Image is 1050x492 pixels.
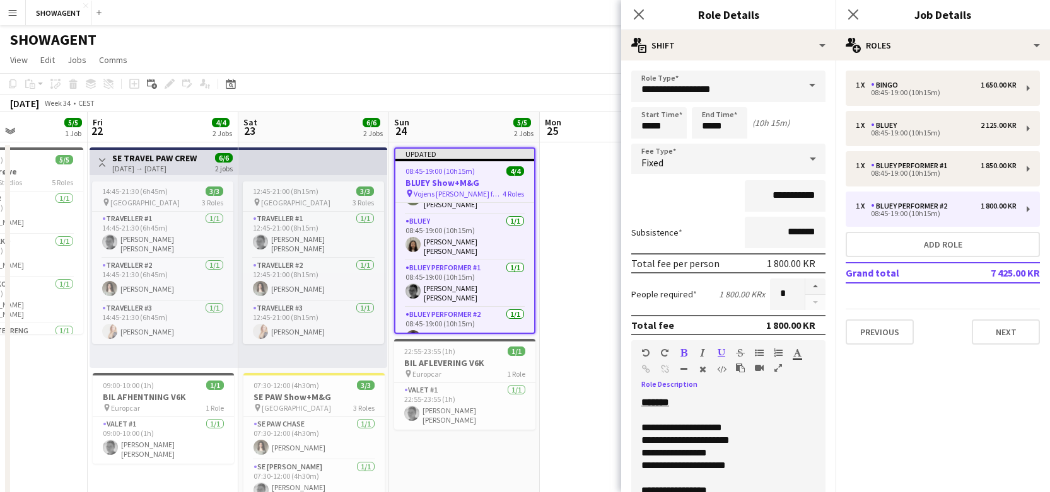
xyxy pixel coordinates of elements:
[243,417,385,460] app-card-role: SE PAW CHASE1/107:30-12:00 (4h30m)[PERSON_NAME]
[356,186,374,196] span: 3/3
[363,118,380,127] span: 6/6
[42,98,73,108] span: Week 34
[394,357,535,369] h3: BIL AFLEVERING V6K
[202,198,223,207] span: 3 Roles
[846,232,1040,257] button: Add role
[543,123,561,138] span: 25
[698,348,707,358] button: Italic
[110,198,180,207] span: [GEOGRAPHIC_DATA]
[242,123,257,138] span: 23
[206,380,224,390] span: 1/1
[102,186,168,196] span: 14:45-21:30 (6h45m)
[981,202,1017,210] div: 1 800.00 KR
[766,319,815,331] div: 1 800.00 KR
[92,181,233,344] app-job-card: 14:45-21:30 (6h45m)3/3 [GEOGRAPHIC_DATA]3 RolesTraveller #11/114:45-21:30 (6h45m)[PERSON_NAME] [P...
[755,363,764,373] button: Insert video
[5,52,33,68] a: View
[836,30,1050,60] div: Roles
[793,348,802,358] button: Text Color
[856,81,871,89] div: 1 x
[404,346,455,356] span: 22:55-23:55 (1h)
[856,121,871,130] div: 1 x
[103,380,154,390] span: 09:00-10:00 (1h)
[508,346,525,356] span: 1/1
[213,129,232,138] div: 2 Jobs
[755,348,764,358] button: Unordered List
[78,98,95,108] div: CEST
[394,147,535,334] app-job-card: Updated08:45-19:00 (10h15m)4/4BLUEY Show+M&G Vojens [PERSON_NAME] for Herning [GEOGRAPHIC_DATA]4 ...
[93,417,234,464] app-card-role: Valet #11/109:00-10:00 (1h)[PERSON_NAME] [PERSON_NAME] [PERSON_NAME]
[65,129,81,138] div: 1 Job
[736,348,745,358] button: Strikethrough
[92,212,233,258] app-card-role: Traveller #11/114:45-21:30 (6h45m)[PERSON_NAME] [PERSON_NAME] [PERSON_NAME]
[871,202,952,210] div: BLUEY Performer #2
[62,52,91,68] a: Jobs
[94,52,132,68] a: Comms
[93,373,234,464] app-job-card: 09:00-10:00 (1h)1/1BIL AFHENTNING V6K Europcar1 RoleValet #11/109:00-10:00 (1h)[PERSON_NAME] [PER...
[99,54,127,66] span: Comms
[506,166,524,176] span: 4/4
[412,369,441,379] span: Europcar
[243,391,385,403] h3: SE PAW Show+M&G
[243,181,384,344] app-job-card: 12:45-21:00 (8h15m)3/3 [GEOGRAPHIC_DATA]3 RolesTraveller #11/112:45-21:00 (8h15m)[PERSON_NAME] [P...
[719,289,765,300] div: 1 800.00 KR x
[67,54,86,66] span: Jobs
[981,161,1017,170] div: 1 850.00 KR
[736,363,745,373] button: Paste as plain text
[40,54,55,66] span: Edit
[112,164,197,173] div: [DATE] → [DATE]
[363,129,383,138] div: 2 Jobs
[64,118,82,127] span: 5/5
[357,380,375,390] span: 3/3
[871,81,903,89] div: BINGO
[717,364,726,374] button: HTML Code
[254,380,319,390] span: 07:30-12:00 (4h30m)
[215,153,233,163] span: 6/6
[717,348,726,358] button: Underline
[641,348,650,358] button: Undo
[414,189,503,198] span: Vojens [PERSON_NAME] for Herning [GEOGRAPHIC_DATA]
[52,178,73,187] span: 5 Roles
[206,403,224,413] span: 1 Role
[10,54,28,66] span: View
[679,364,688,374] button: Horizontal Line
[513,118,531,127] span: 5/5
[395,214,534,261] app-card-role: BLUEY1/108:45-19:00 (10h15m)[PERSON_NAME] [PERSON_NAME]
[856,161,871,170] div: 1 x
[514,129,534,138] div: 2 Jobs
[243,212,384,258] app-card-role: Traveller #11/112:45-21:00 (8h15m)[PERSON_NAME] [PERSON_NAME] [PERSON_NAME]
[394,339,535,430] app-job-card: 22:55-23:55 (1h)1/1BIL AFLEVERING V6K Europcar1 RoleValet #11/122:55-23:55 (1h)[PERSON_NAME] [PER...
[111,403,140,413] span: Europcar
[261,198,330,207] span: [GEOGRAPHIC_DATA]
[660,348,669,358] button: Redo
[10,30,96,49] h1: SHOWAGENT
[394,383,535,430] app-card-role: Valet #11/122:55-23:55 (1h)[PERSON_NAME] [PERSON_NAME] [PERSON_NAME]
[353,198,374,207] span: 3 Roles
[698,364,707,374] button: Clear Formatting
[206,186,223,196] span: 3/3
[679,348,688,358] button: Bold
[507,369,525,379] span: 1 Role
[856,202,871,210] div: 1 x
[10,97,39,110] div: [DATE]
[972,319,1040,345] button: Next
[93,391,234,403] h3: BIL AFHENTNING V6K
[392,123,409,138] span: 24
[93,117,103,128] span: Fri
[353,403,375,413] span: 3 Roles
[856,130,1017,136] div: 08:45-19:00 (10h15m)
[262,403,331,413] span: [GEOGRAPHIC_DATA]
[26,1,91,25] button: SHOWAGENT
[846,263,960,283] td: Grand total
[856,210,1017,217] div: 08:45-19:00 (10h15m)
[836,6,1050,23] h3: Job Details
[92,258,233,301] app-card-role: Traveller #21/114:45-21:30 (6h45m)[PERSON_NAME]
[55,155,73,164] span: 5/5
[846,319,914,345] button: Previous
[395,149,534,159] div: Updated
[395,261,534,307] app-card-role: BLUEY Performer #11/108:45-19:00 (10h15m)[PERSON_NAME] [PERSON_NAME] [PERSON_NAME]
[805,278,825,295] button: Increase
